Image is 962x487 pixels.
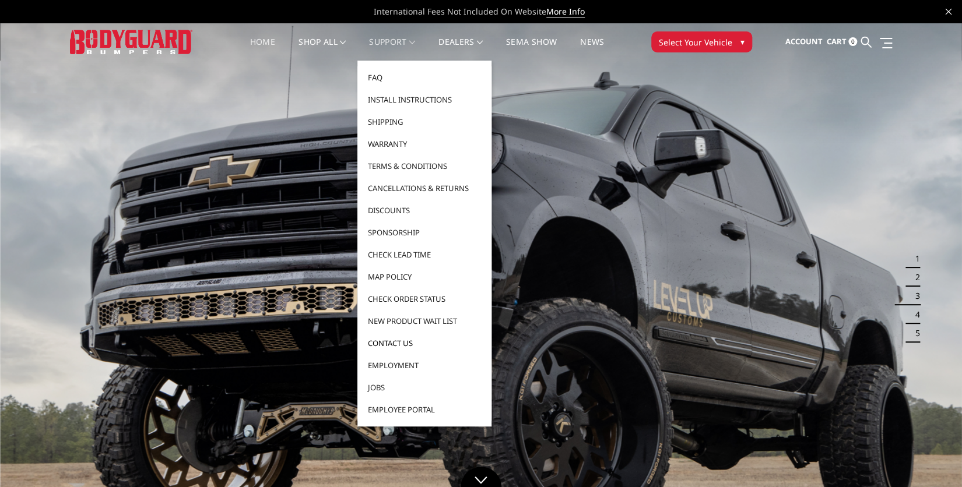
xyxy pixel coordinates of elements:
a: News [580,38,604,61]
a: Employment [362,354,487,376]
button: 3 of 5 [908,287,920,305]
a: Jobs [362,376,487,398]
button: 5 of 5 [908,324,920,343]
a: Cart 0 [827,26,857,58]
span: Select Your Vehicle [659,36,732,48]
a: Discounts [362,199,487,221]
a: Contact Us [362,332,487,354]
a: FAQ [362,66,487,89]
button: 2 of 5 [908,268,920,287]
button: Select Your Vehicle [651,31,752,52]
a: New Product Wait List [362,310,487,332]
a: Home [250,38,275,61]
button: 4 of 5 [908,305,920,324]
a: Install Instructions [362,89,487,111]
a: SEMA Show [506,38,557,61]
a: Warranty [362,133,487,155]
a: shop all [299,38,346,61]
a: MAP Policy [362,266,487,288]
a: Terms & Conditions [362,155,487,177]
span: Cart [827,36,847,47]
a: Employee Portal [362,398,487,421]
iframe: Chat Widget [904,431,962,487]
a: Dealers [438,38,483,61]
a: Click to Down [461,467,501,487]
a: Account [785,26,823,58]
a: Check Lead Time [362,243,487,266]
span: Account [785,36,823,47]
button: 1 of 5 [908,249,920,268]
a: Cancellations & Returns [362,177,487,199]
a: Support [369,38,415,61]
a: Sponsorship [362,221,487,243]
a: Check Order Status [362,288,487,310]
span: ▾ [740,36,745,48]
a: More Info [546,6,585,17]
img: BODYGUARD BUMPERS [70,30,192,54]
a: Shipping [362,111,487,133]
span: 0 [848,37,857,46]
